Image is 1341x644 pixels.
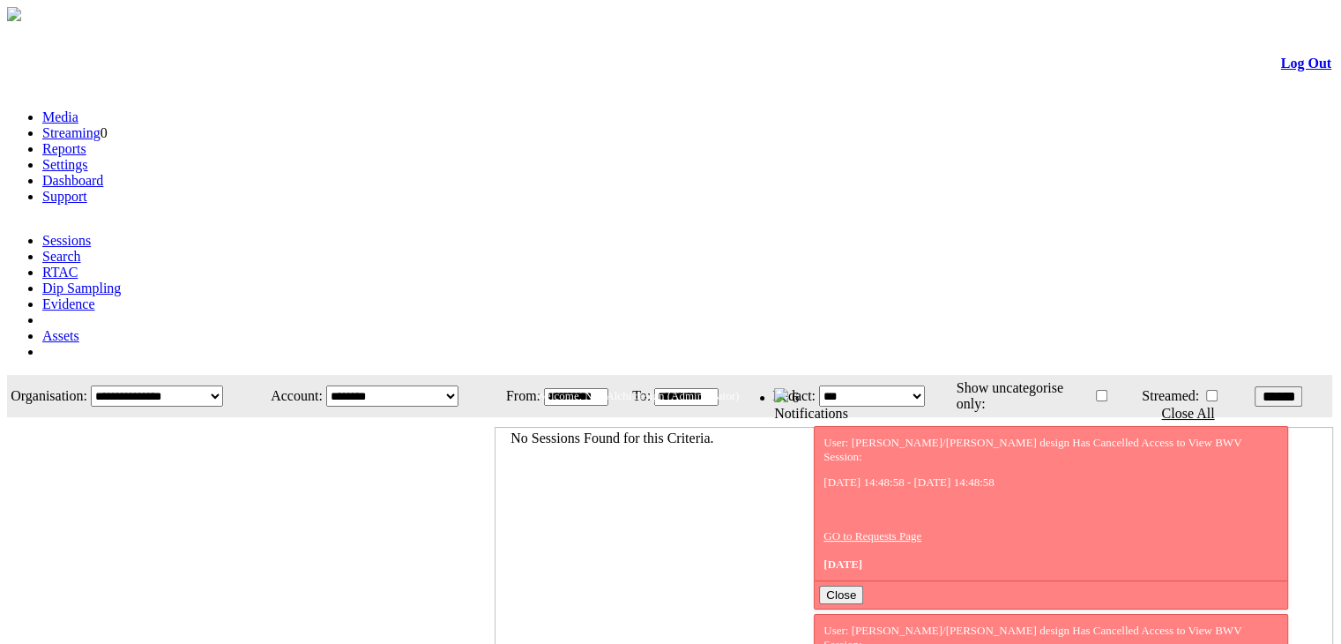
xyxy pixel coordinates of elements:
div: Notifications [774,406,1297,422]
a: Streaming [42,125,101,140]
td: Account: [257,377,324,416]
img: bell25.png [774,388,788,402]
a: Close All [1161,406,1214,421]
img: arrow-3.png [7,7,21,21]
span: No Sessions Found for this Criteria. [510,431,713,446]
span: 0 [101,125,108,140]
a: GO to Requests Page [823,529,921,543]
div: User: [PERSON_NAME]/[PERSON_NAME] design Has Cancelled Access to View BWV Session: [823,436,1278,572]
span: 6 [792,390,799,405]
span: Welcome, Nav Alchi design (Administrator) [536,389,739,402]
a: Sessions [42,233,91,248]
a: Media [42,109,78,124]
td: Organisation: [9,377,88,416]
a: Evidence [42,296,95,311]
a: Settings [42,157,88,172]
button: Close [819,586,863,604]
td: From: [496,377,541,416]
a: Search [42,249,81,264]
a: Dashboard [42,173,103,188]
a: Assets [42,328,79,343]
p: [DATE] 14:48:58 - [DATE] 14:48:58 [823,476,1278,490]
a: RTAC [42,265,78,280]
a: Support [42,189,87,204]
a: Log Out [1281,56,1331,71]
a: Reports [42,141,86,156]
a: Dip Sampling [42,281,121,296]
span: [DATE] [823,558,862,571]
